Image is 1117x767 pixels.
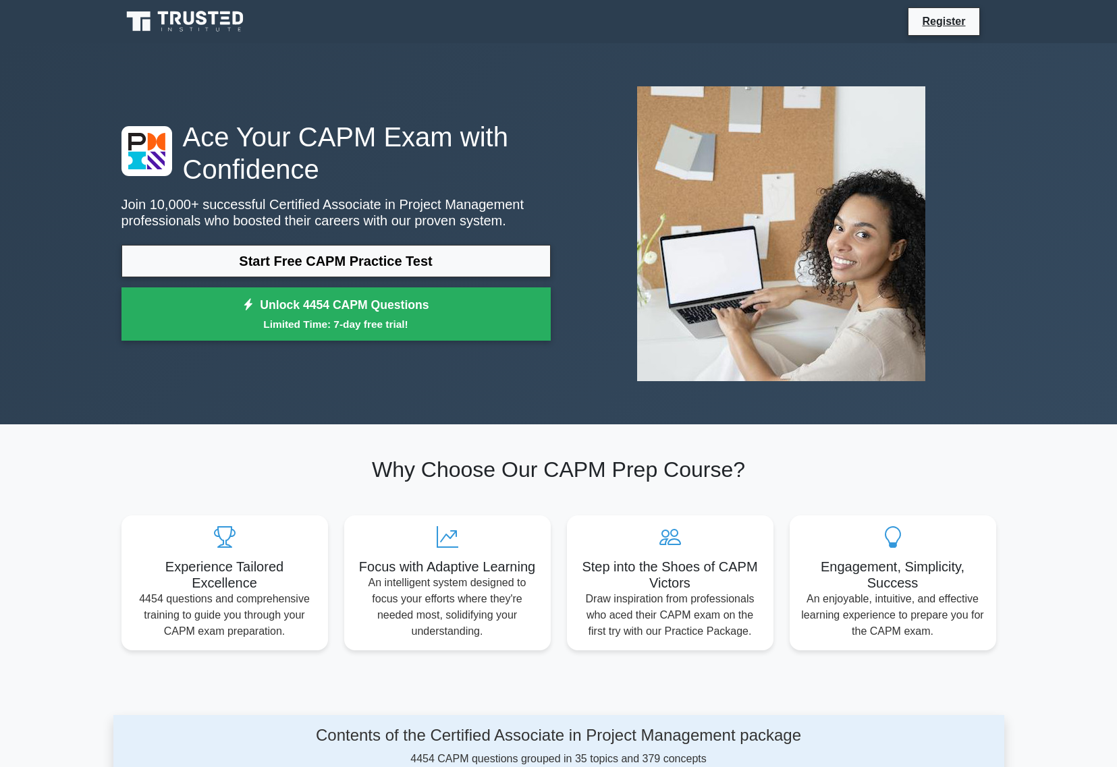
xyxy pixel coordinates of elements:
p: An intelligent system designed to focus your efforts where they're needed most, solidifying your ... [355,575,540,640]
h5: Focus with Adaptive Learning [355,559,540,575]
h4: Contents of the Certified Associate in Project Management package [241,726,877,745]
p: Draw inspiration from professionals who aced their CAPM exam on the first try with our Practice P... [578,591,763,640]
small: Limited Time: 7-day free trial! [138,316,534,332]
p: 4454 questions and comprehensive training to guide you through your CAPM exam preparation. [132,591,317,640]
div: 4454 CAPM questions grouped in 35 topics and 379 concepts [241,726,877,767]
h5: Engagement, Simplicity, Success [800,559,985,591]
p: Join 10,000+ successful Certified Associate in Project Management professionals who boosted their... [121,196,551,229]
p: An enjoyable, intuitive, and effective learning experience to prepare you for the CAPM exam. [800,591,985,640]
h1: Ace Your CAPM Exam with Confidence [121,121,551,186]
a: Unlock 4454 CAPM QuestionsLimited Time: 7-day free trial! [121,287,551,341]
h5: Experience Tailored Excellence [132,559,317,591]
a: Start Free CAPM Practice Test [121,245,551,277]
a: Register [914,13,973,30]
h5: Step into the Shoes of CAPM Victors [578,559,763,591]
h2: Why Choose Our CAPM Prep Course? [121,457,996,482]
